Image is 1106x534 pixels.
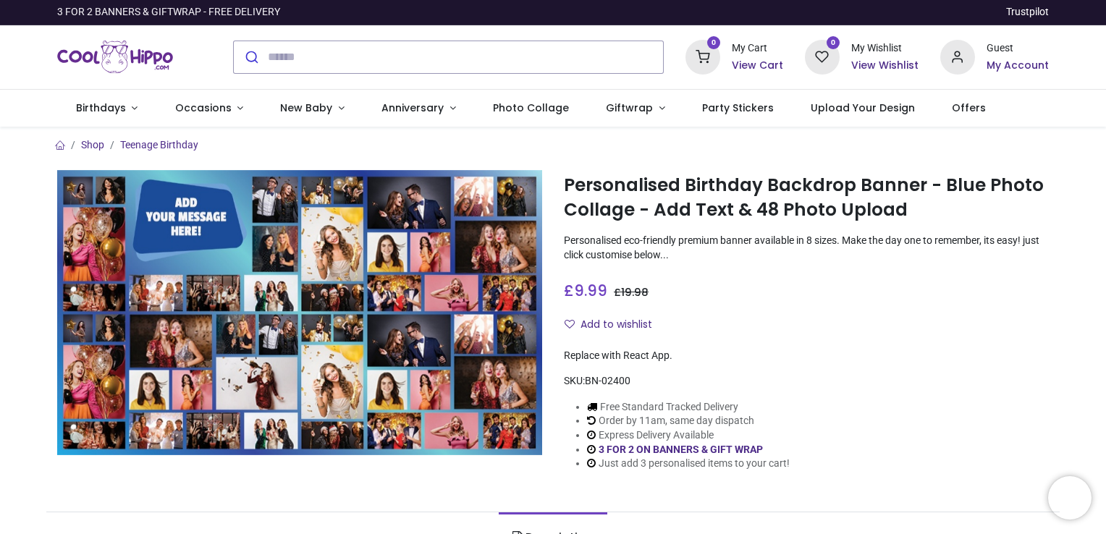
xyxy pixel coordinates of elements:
[564,234,1049,262] p: Personalised eco-friendly premium banner available in 8 sizes. Make the day one to remember, its ...
[564,280,607,301] span: £
[564,374,1049,389] div: SKU:
[732,59,783,73] a: View Cart
[1006,5,1049,20] a: Trustpilot
[156,90,262,127] a: Occasions
[732,41,783,56] div: My Cart
[363,90,474,127] a: Anniversary
[621,285,649,300] span: 19.98
[614,285,649,300] span: £
[587,457,790,471] li: Just add 3 personalised items to your cart!
[851,59,919,73] a: View Wishlist
[574,280,607,301] span: 9.99
[564,313,664,337] button: Add to wishlistAdd to wishlist
[57,37,173,77] img: Cool Hippo
[57,90,156,127] a: Birthdays
[57,5,280,20] div: 3 FOR 2 BANNERS & GIFTWRAP - FREE DELIVERY
[57,170,542,455] img: Personalised Birthday Backdrop Banner - Blue Photo Collage - Add Text & 48 Photo Upload
[381,101,444,115] span: Anniversary
[587,400,790,415] li: Free Standard Tracked Delivery
[587,428,790,443] li: Express Delivery Available
[952,101,986,115] span: Offers
[702,101,774,115] span: Party Stickers
[827,36,840,50] sup: 0
[805,50,840,62] a: 0
[565,319,575,329] i: Add to wishlist
[57,37,173,77] a: Logo of Cool Hippo
[851,41,919,56] div: My Wishlist
[234,41,268,73] button: Submit
[987,41,1049,56] div: Guest
[564,349,1049,363] div: Replace with React App.
[685,50,720,62] a: 0
[175,101,232,115] span: Occasions
[120,139,198,151] a: Teenage Birthday
[280,101,332,115] span: New Baby
[587,414,790,428] li: Order by 11am, same day dispatch
[493,101,569,115] span: Photo Collage
[585,375,630,386] span: BN-02400
[81,139,104,151] a: Shop
[1048,476,1092,520] iframe: Brevo live chat
[587,90,683,127] a: Giftwrap
[76,101,126,115] span: Birthdays
[262,90,363,127] a: New Baby
[564,173,1049,223] h1: Personalised Birthday Backdrop Banner - Blue Photo Collage - Add Text & 48 Photo Upload
[811,101,915,115] span: Upload Your Design
[599,444,763,455] a: 3 FOR 2 ON BANNERS & GIFT WRAP
[987,59,1049,73] a: My Account
[707,36,721,50] sup: 0
[606,101,653,115] span: Giftwrap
